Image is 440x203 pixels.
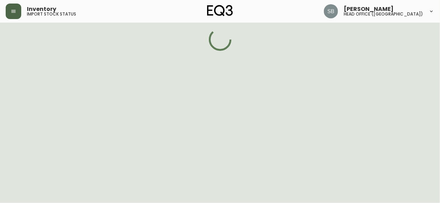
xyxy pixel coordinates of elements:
img: logo [207,5,233,16]
h5: head office ([GEOGRAPHIC_DATA]) [344,12,423,16]
span: Inventory [27,6,56,12]
img: 85855414dd6b989d32b19e738a67d5b5 [324,4,338,18]
span: [PERSON_NAME] [344,6,394,12]
h5: import stock status [27,12,76,16]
